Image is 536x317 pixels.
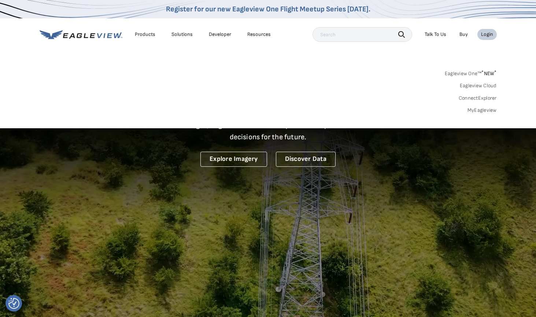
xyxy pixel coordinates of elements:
div: Solutions [171,31,193,38]
a: Developer [209,31,231,38]
div: Talk To Us [425,31,446,38]
input: Search [313,27,412,42]
img: Revisit consent button [8,298,19,309]
div: Products [135,31,155,38]
a: Register for our new Eagleview One Flight Meetup Series [DATE]. [166,5,370,14]
a: MyEagleview [467,107,497,114]
a: Explore Imagery [200,152,267,167]
a: Eagleview Cloud [460,82,497,89]
a: Buy [459,31,468,38]
div: Login [481,31,493,38]
a: ConnectExplorer [459,95,497,102]
a: Discover Data [276,152,336,167]
a: Eagleview One™*NEW* [445,68,497,77]
div: Resources [247,31,271,38]
span: NEW [481,70,496,77]
button: Consent Preferences [8,298,19,309]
